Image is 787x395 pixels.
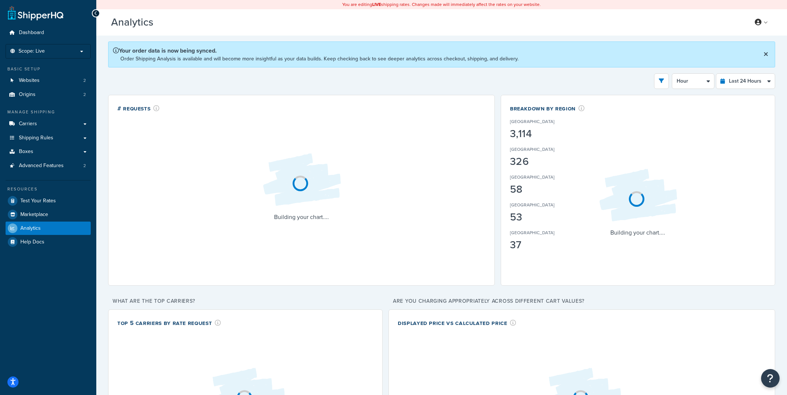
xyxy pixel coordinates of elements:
img: Loading... [593,163,682,228]
div: 53 [510,212,577,222]
h3: Analytics [111,17,738,28]
span: Advanced Features [19,163,64,169]
span: Boxes [19,149,33,155]
p: [GEOGRAPHIC_DATA] [510,174,554,180]
span: 2 [83,77,86,84]
a: Websites2 [6,74,91,87]
a: Origins2 [6,88,91,102]
p: [GEOGRAPHIC_DATA] [510,229,554,236]
span: Beta [155,19,180,28]
div: Top 5 Carriers by Rate Request [117,319,221,327]
b: LIVE [373,1,381,8]
button: Open Resource Center [761,369,780,388]
div: Resources [6,186,91,192]
p: Are you charging appropriately across different cart values? [389,296,775,306]
div: Breakdown by Region [510,104,585,113]
span: Scope: Live [19,48,45,54]
div: # Requests [117,104,160,113]
div: Basic Setup [6,66,91,72]
div: 37 [510,240,577,250]
a: Advanced Features2 [6,159,91,173]
a: Boxes [6,145,91,159]
span: Carriers [19,121,37,127]
a: Dashboard [6,26,91,40]
p: Building your chart.... [593,228,682,238]
span: Origins [19,92,36,98]
span: Help Docs [20,239,44,245]
p: Building your chart.... [257,212,346,222]
div: 58 [510,184,577,195]
p: [GEOGRAPHIC_DATA] [510,146,554,153]
span: Marketplace [20,212,48,218]
li: Websites [6,74,91,87]
a: Carriers [6,117,91,131]
span: 2 [83,163,86,169]
p: [GEOGRAPHIC_DATA] [510,118,554,125]
span: Dashboard [19,30,44,36]
p: Your order data is now being synced. [113,46,518,55]
a: Analytics [6,222,91,235]
span: Websites [19,77,40,84]
div: 3,114 [510,129,577,139]
div: Displayed Price vs Calculated Price [398,319,516,327]
img: Loading... [257,147,346,212]
a: Test Your Rates [6,194,91,208]
p: [GEOGRAPHIC_DATA] [510,202,554,208]
li: Advanced Features [6,159,91,173]
a: Shipping Rules [6,131,91,145]
span: Shipping Rules [19,135,53,141]
a: Help Docs [6,235,91,249]
p: What are the top carriers? [108,296,383,306]
li: Origins [6,88,91,102]
button: open filter drawer [654,73,669,89]
span: 2 [83,92,86,98]
p: Order Shipping Analysis is available and will become more insightful as your data builds. Keep ch... [120,55,518,63]
div: Manage Shipping [6,109,91,115]
a: Marketplace [6,208,91,221]
div: 326 [510,156,577,167]
span: Test Your Rates [20,198,56,204]
span: Analytics [20,225,41,232]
